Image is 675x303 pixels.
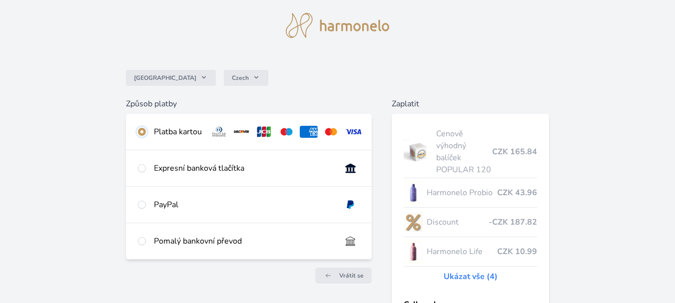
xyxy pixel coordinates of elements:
[492,146,537,158] span: CZK 165.84
[134,74,196,82] span: [GEOGRAPHIC_DATA]
[154,199,333,211] div: PayPal
[404,180,423,205] img: CLEAN_PROBIO_se_stinem_x-lo.jpg
[341,235,360,247] img: bankTransfer_IBAN.svg
[154,235,333,247] div: Pomalý bankovní převod
[341,199,360,211] img: paypal.svg
[286,13,390,38] img: logo.svg
[315,268,372,284] a: Vrátit se
[224,70,268,86] button: Czech
[154,162,333,174] div: Expresní banková tlačítka
[126,98,372,110] h6: Způsob platby
[489,216,537,228] span: -CZK 187.82
[232,126,251,138] img: discover.svg
[154,126,202,138] div: Platba kartou
[210,126,228,138] img: diners.svg
[126,70,216,86] button: [GEOGRAPHIC_DATA]
[497,246,537,258] span: CZK 10.99
[404,210,423,235] img: discount-lo.png
[341,162,360,174] img: onlineBanking_CZ.svg
[339,272,364,280] span: Vrátit se
[404,139,432,164] img: popular.jpg
[255,126,273,138] img: jcb.svg
[344,126,363,138] img: visa.svg
[444,271,498,283] a: Ukázat vše (4)
[322,126,340,138] img: mc.svg
[300,126,318,138] img: amex.svg
[497,187,537,199] span: CZK 43.96
[277,126,296,138] img: maestro.svg
[427,216,489,228] span: Discount
[232,74,249,82] span: Czech
[427,187,497,199] span: Harmonelo Probio
[427,246,497,258] span: Harmonelo Life
[404,239,423,264] img: CLEAN_LIFE_se_stinem_x-lo.jpg
[392,98,549,110] h6: Zaplatit
[436,128,492,176] span: Cenově výhodný balíček POPULAR 120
